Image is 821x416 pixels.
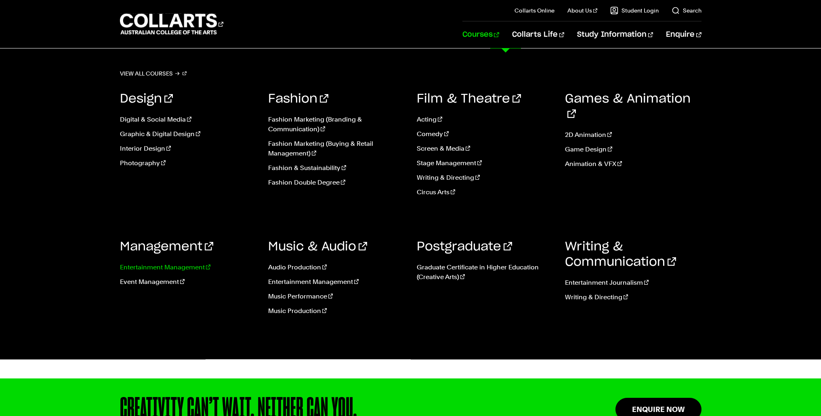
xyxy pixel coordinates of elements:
[268,178,405,187] a: Fashion Double Degree
[120,277,256,287] a: Event Management
[268,306,405,316] a: Music Production
[120,129,256,139] a: Graphic & Digital Design
[120,68,187,79] a: View all courses
[565,241,676,268] a: Writing & Communication
[268,263,405,272] a: Audio Production
[120,263,256,272] a: Entertainment Management
[417,173,553,183] a: Writing & Directing
[417,144,553,153] a: Screen & Media
[610,6,659,15] a: Student Login
[417,115,553,124] a: Acting
[666,21,701,48] a: Enquire
[268,277,405,287] a: Entertainment Management
[565,292,701,302] a: Writing & Directing
[565,278,701,288] a: Entertainment Journalism
[120,144,256,153] a: Interior Design
[417,158,553,168] a: Stage Management
[565,145,701,154] a: Game Design
[268,241,367,253] a: Music & Audio
[565,93,691,120] a: Games & Animation
[462,21,499,48] a: Courses
[268,139,405,158] a: Fashion Marketing (Buying & Retail Management)
[120,93,173,105] a: Design
[268,93,328,105] a: Fashion
[577,21,653,48] a: Study Information
[268,163,405,173] a: Fashion & Sustainability
[120,115,256,124] a: Digital & Social Media
[417,263,553,282] a: Graduate Certificate in Higher Education (Creative Arts)
[417,187,553,197] a: Circus Arts
[672,6,701,15] a: Search
[417,93,521,105] a: Film & Theatre
[120,241,213,253] a: Management
[268,115,405,134] a: Fashion Marketing (Branding & Communication)
[120,158,256,168] a: Photography
[120,13,223,36] div: Go to homepage
[417,241,512,253] a: Postgraduate
[417,129,553,139] a: Comedy
[512,21,564,48] a: Collarts Life
[268,292,405,301] a: Music Performance
[565,130,701,140] a: 2D Animation
[514,6,554,15] a: Collarts Online
[565,159,701,169] a: Animation & VFX
[567,6,597,15] a: About Us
